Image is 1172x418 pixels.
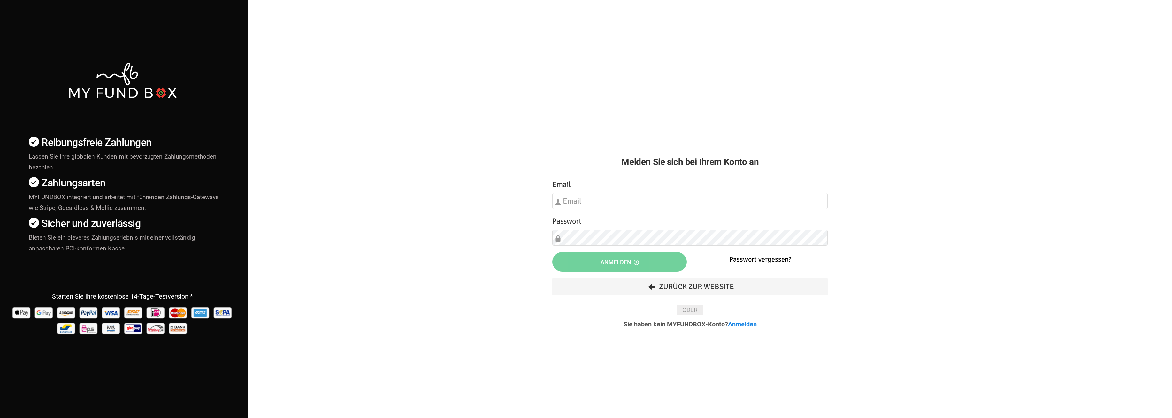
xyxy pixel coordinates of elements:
h4: Zahlungsarten [29,175,223,191]
img: p24 Pay [146,320,166,336]
img: Paypal [79,305,99,320]
label: Email [552,179,571,190]
img: Ideal Pay [146,305,166,320]
a: Zurück zur Website [552,278,828,295]
img: sepa Pay [213,305,234,320]
img: Mastercard Pay [168,305,189,320]
button: Anmelden [552,252,687,272]
img: mb Pay [101,320,122,336]
img: mfbwhite.png [67,61,178,100]
span: MYFUNDBOX integriert und arbeitet mit führenden Zahlungs-Gateways wie Stripe, Gocardless & Mollie... [29,193,219,212]
label: Passwort [552,215,581,227]
img: Google Pay [34,305,55,320]
img: banktransfer [168,320,189,336]
img: Sofort Pay [123,305,144,320]
h2: Melden Sie sich bei Ihrem Konto an [552,155,828,169]
h4: Sicher und zuverlässig [29,216,223,231]
span: Bieten Sie ein cleveres Zahlungserlebnis mit einer vollständig anpassbaren PCI-konformen Kasse. [29,234,195,252]
img: american_express Pay [190,305,211,320]
p: Sie haben kein MYFUNDBOX-Konto? [552,321,828,327]
a: Anmelden [728,320,757,328]
img: Amazon [56,305,77,320]
img: Apple Pay [11,305,32,320]
input: Email [552,193,828,209]
img: EPS Pay [79,320,99,336]
img: Visa [101,305,122,320]
span: Anmelden [601,259,639,265]
h4: Reibungsfreie Zahlungen [29,135,223,150]
span: Lassen Sie Ihre globalen Kunden mit bevorzugten Zahlungsmethoden bezahlen. [29,153,217,171]
img: Bancontact Pay [56,320,77,336]
span: ODER [677,305,703,315]
a: Passwort vergessen? [729,255,792,264]
img: giropay [123,320,144,336]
